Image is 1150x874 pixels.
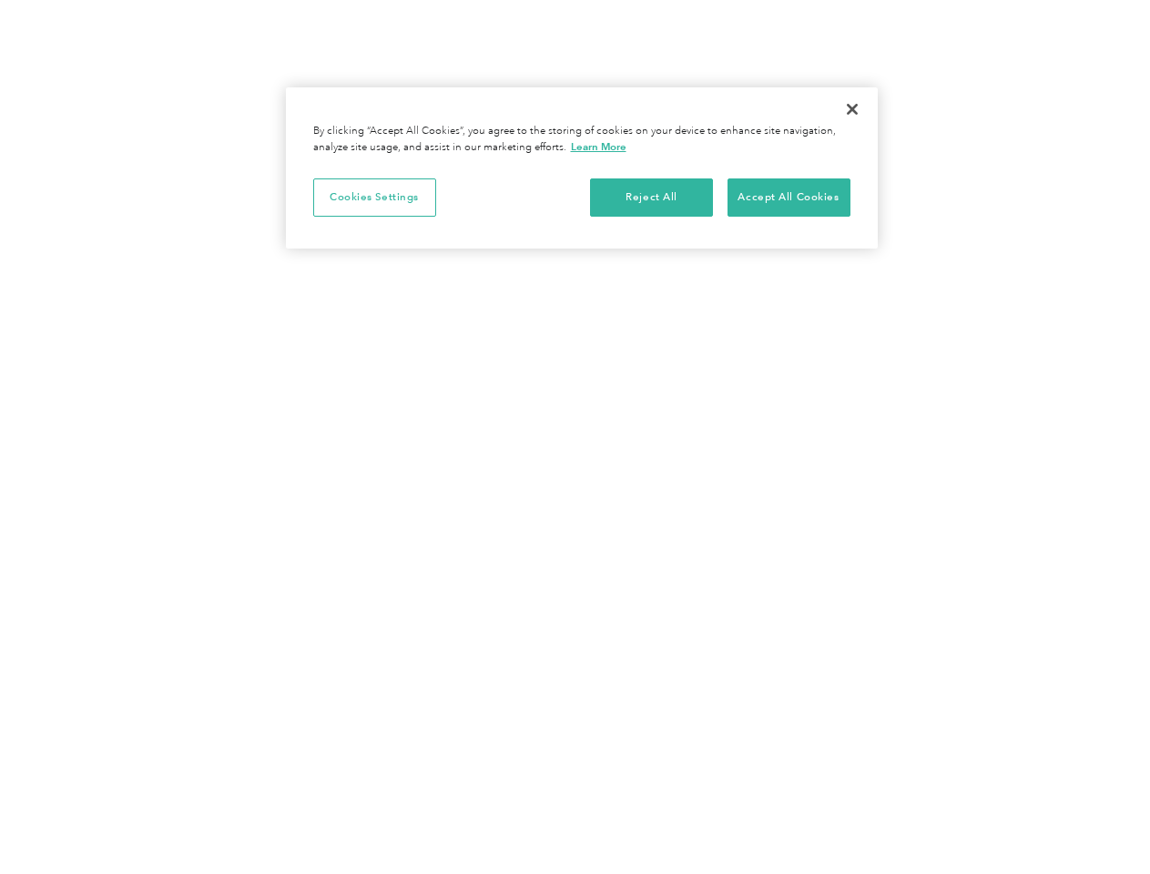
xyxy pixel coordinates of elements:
div: Cookie banner [286,87,878,249]
button: Accept All Cookies [728,178,850,217]
a: More information about your privacy, opens in a new tab [571,140,626,153]
button: Cookies Settings [313,178,436,217]
div: By clicking “Accept All Cookies”, you agree to the storing of cookies on your device to enhance s... [313,124,850,156]
button: Reject All [590,178,713,217]
button: Close [832,89,872,129]
div: Privacy [286,87,878,249]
